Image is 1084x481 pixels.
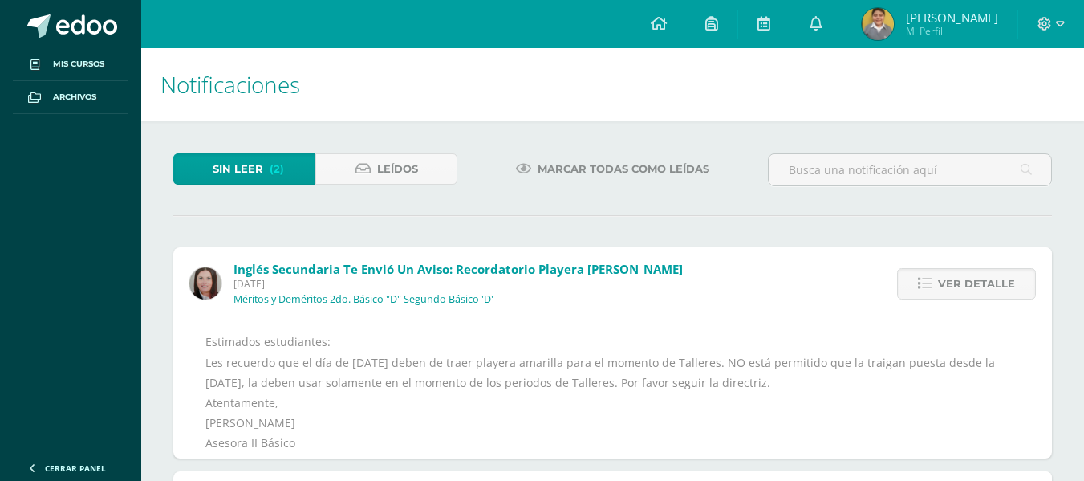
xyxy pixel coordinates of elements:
a: Archivos [13,81,128,114]
span: [PERSON_NAME] [906,10,998,26]
span: Ver detalle [938,269,1015,299]
span: Mi Perfil [906,24,998,38]
span: Cerrar panel [45,463,106,474]
a: Mis cursos [13,48,128,81]
span: Marcar todas como leídas [538,154,709,184]
span: Archivos [53,91,96,104]
a: Leídos [315,153,457,185]
span: Inglés Secundaria te envió un aviso: Recordatorio Playera [PERSON_NAME] [233,261,683,277]
p: Méritos y Deméritos 2do. Básico "D" Segundo Básico 'D' [233,293,493,306]
span: Sin leer [213,154,263,184]
img: 8af0450cf43d44e38c4a1497329761f3.png [189,267,221,300]
span: Leídos [377,154,418,184]
input: Busca una notificación aquí [769,154,1051,185]
span: (2) [270,154,284,184]
span: [DATE] [233,277,683,291]
img: 6658efd565f3e63612ddf9fb0e50e572.png [862,8,894,40]
a: Sin leer(2) [173,153,315,185]
span: Notificaciones [160,69,300,100]
a: Marcar todas como leídas [496,153,729,185]
span: Mis cursos [53,58,104,71]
